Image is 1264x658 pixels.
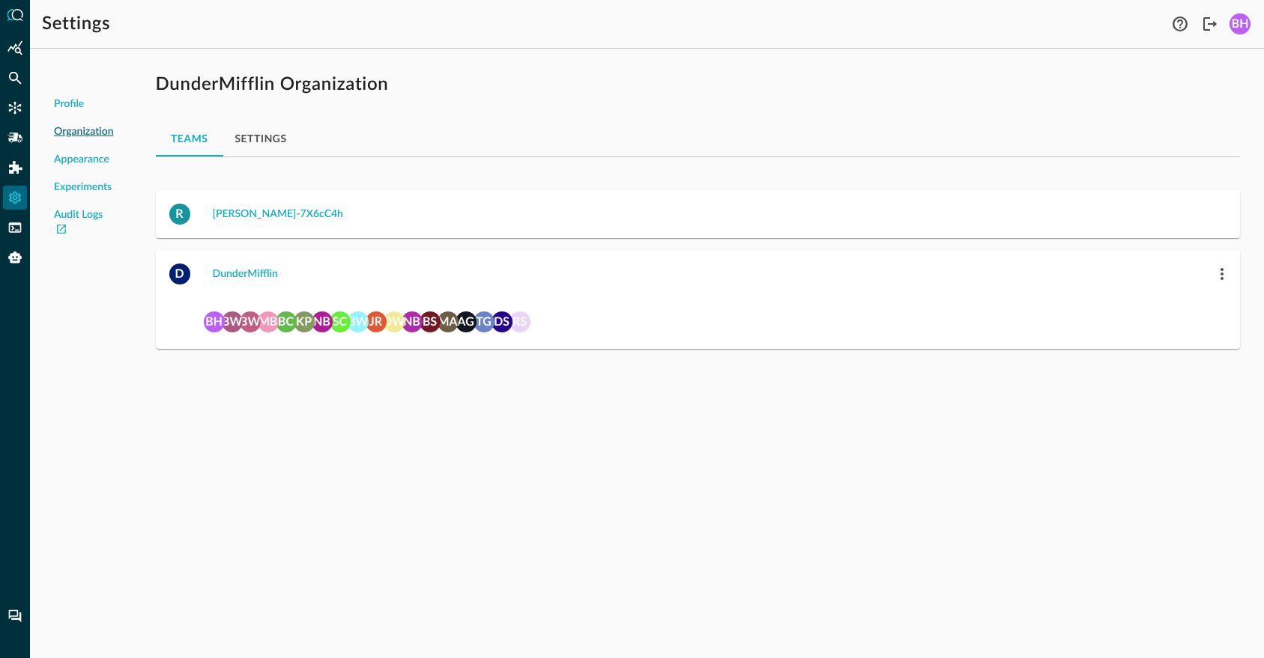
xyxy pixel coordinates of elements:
[3,604,27,628] div: Chat
[222,311,243,332] div: BW
[420,310,441,331] span: Billy Smith
[276,311,297,332] div: BC
[3,246,27,269] div: Query Agent
[54,124,114,140] span: Organization
[348,311,369,332] div: BW
[54,207,114,239] a: Audit Logs
[3,186,27,210] div: Settings
[3,216,27,240] div: FSQL
[509,311,530,332] div: RS
[438,310,459,331] span: Matt Anthony
[156,73,1240,97] h1: DunderMifflin Organization
[402,311,423,332] div: NB
[42,12,110,36] h1: Settings
[1168,12,1192,36] button: Help
[258,310,279,331] span: mike.bousquet@secdataops.com
[474,311,495,332] div: TG
[384,311,405,332] div: DW
[223,121,299,156] button: Settings
[330,310,351,331] span: Stacey Curtis
[366,311,387,332] div: JR
[366,310,387,331] span: Jonathan Rau
[169,204,190,225] div: R
[420,311,441,332] div: BS
[348,310,369,331] span: Brian Way
[492,310,512,331] span: dhiraj.sharan+demo@secdataops.com
[402,310,423,331] span: neal.bridges@secdataops.com
[54,152,109,168] span: Appearance
[4,156,28,180] div: Addons
[204,310,225,331] span: Blake Harris
[3,96,27,120] div: Connectors
[258,311,279,332] div: MB
[3,126,27,150] div: Pipelines
[156,121,223,156] button: Teams
[312,311,333,332] div: NB
[240,310,261,331] span: brian.way@secdataops.com
[1198,12,1222,36] button: Logout
[312,310,333,331] span: neal.bridges@gmail.com
[54,97,84,112] span: Profile
[204,202,352,226] button: [PERSON_NAME]-7X6cC4h
[330,311,351,332] div: SC
[276,310,297,331] span: bonnie.carberry@secdataops.com
[384,310,405,331] span: david.wheeler88+demo@gmail.com
[204,262,287,286] button: DunderMifflin
[456,310,477,331] span: aejay.goehring+dundermifflin@gmail.com
[3,66,27,90] div: Federated Search
[240,311,261,332] div: BW
[204,311,225,332] div: BH
[294,310,315,331] span: Kyle Putnam
[474,310,495,331] span: technocrats+go@gmail.com
[3,36,27,60] div: Summary Insights
[509,310,530,331] span: Rob Shepherd
[456,311,477,332] div: AG
[438,311,459,332] div: MA
[492,311,512,332] div: DS
[54,180,112,195] span: Experiments
[169,263,190,284] div: D
[294,311,315,332] div: KP
[1230,13,1251,34] div: BH
[222,310,243,331] span: brian.way+onboarding@secdataops.com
